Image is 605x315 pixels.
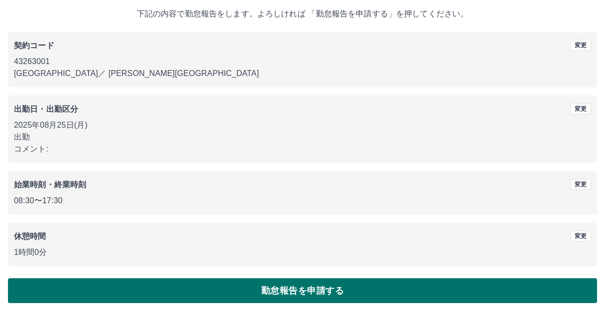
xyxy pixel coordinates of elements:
[8,8,597,20] p: 下記の内容で勤怠報告をします。よろしければ 「勤怠報告を申請する」を押してください。
[14,195,591,207] p: 08:30 〜 17:30
[570,103,591,114] button: 変更
[14,56,591,68] p: 43263001
[570,179,591,190] button: 変更
[14,246,591,258] p: 1時間0分
[14,143,591,155] p: コメント:
[14,41,54,50] b: 契約コード
[570,40,591,51] button: 変更
[14,105,78,113] b: 出勤日・出勤区分
[14,68,591,79] p: [GEOGRAPHIC_DATA] ／ [PERSON_NAME][GEOGRAPHIC_DATA]
[14,232,46,240] b: 休憩時間
[14,180,86,189] b: 始業時刻・終業時刻
[14,119,591,131] p: 2025年08月25日(月)
[14,131,591,143] p: 出勤
[8,278,597,303] button: 勤怠報告を申請する
[570,231,591,241] button: 変更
